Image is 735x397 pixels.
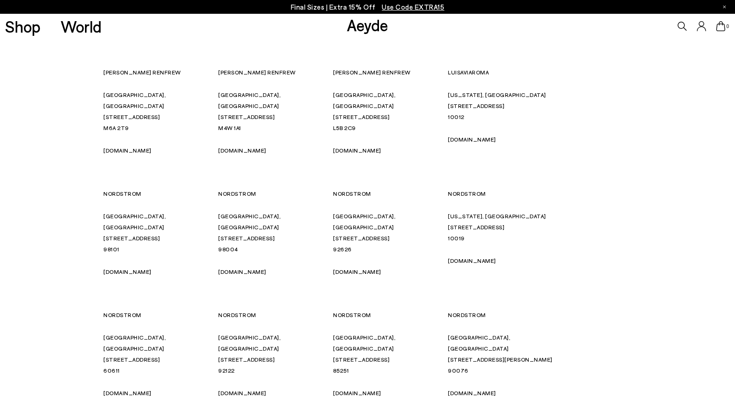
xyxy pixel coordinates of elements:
p: NORDSTROM [448,188,563,199]
p: [GEOGRAPHIC_DATA], [GEOGRAPHIC_DATA] [STREET_ADDRESS] 85251 [333,332,448,376]
a: 0 [716,21,725,31]
a: World [61,18,102,34]
span: 0 [725,24,730,29]
p: NORDSTROM [333,309,448,320]
a: [DOMAIN_NAME] [333,147,381,153]
a: [DOMAIN_NAME] [218,147,266,153]
a: Shop [5,18,40,34]
a: [DOMAIN_NAME] [218,390,266,396]
a: [DOMAIN_NAME] [333,390,381,396]
a: [DOMAIN_NAME] [218,268,266,275]
p: [PERSON_NAME] RENFREW [333,67,448,78]
a: [DOMAIN_NAME] [103,147,152,153]
p: [GEOGRAPHIC_DATA], [GEOGRAPHIC_DATA] [STREET_ADDRESS] 92122 [218,332,333,376]
p: NORDSTROM [103,309,218,320]
p: NORDSTROM [448,309,563,320]
p: [GEOGRAPHIC_DATA], [GEOGRAPHIC_DATA] [STREET_ADDRESS] M6A 2T9 [103,89,218,133]
p: NORDSTROM [333,188,448,199]
p: [US_STATE], [GEOGRAPHIC_DATA] [STREET_ADDRESS] 10019 [448,210,563,244]
a: [DOMAIN_NAME] [103,268,152,275]
a: [DOMAIN_NAME] [448,257,496,264]
p: NORDSTROM [103,188,218,199]
p: [GEOGRAPHIC_DATA], [GEOGRAPHIC_DATA] [STREET_ADDRESS] 92626 [333,210,448,255]
a: [DOMAIN_NAME] [448,136,496,142]
p: [US_STATE], [GEOGRAPHIC_DATA] [STREET_ADDRESS] 10012 [448,89,563,122]
p: [GEOGRAPHIC_DATA], [GEOGRAPHIC_DATA] [STREET_ADDRESS] 60611 [103,332,218,376]
p: NORDSTROM [218,309,333,320]
p: [PERSON_NAME] RENFREW [218,67,333,78]
p: NORDSTROM [218,188,333,199]
a: Aeyde [347,15,388,34]
p: Final Sizes | Extra 15% Off [291,1,445,13]
a: [DOMAIN_NAME] [103,390,152,396]
p: [PERSON_NAME] RENFREW [103,67,218,78]
p: [GEOGRAPHIC_DATA], [GEOGRAPHIC_DATA] [STREET_ADDRESS] 98101 [103,210,218,255]
p: LUISAVIAROMA [448,67,563,78]
a: [DOMAIN_NAME] [448,390,496,396]
p: [GEOGRAPHIC_DATA], [GEOGRAPHIC_DATA] [STREET_ADDRESS] M4W 1A1 [218,89,333,133]
a: [DOMAIN_NAME] [333,268,381,275]
p: [GEOGRAPHIC_DATA], [GEOGRAPHIC_DATA] [STREET_ADDRESS] L5B 2C9 [333,89,448,133]
span: Navigate to /collections/ss25-final-sizes [382,3,444,11]
p: [GEOGRAPHIC_DATA], [GEOGRAPHIC_DATA] [STREET_ADDRESS] 98004 [218,210,333,255]
p: [GEOGRAPHIC_DATA], [GEOGRAPHIC_DATA] [STREET_ADDRESS][PERSON_NAME] 90076 [448,332,563,376]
